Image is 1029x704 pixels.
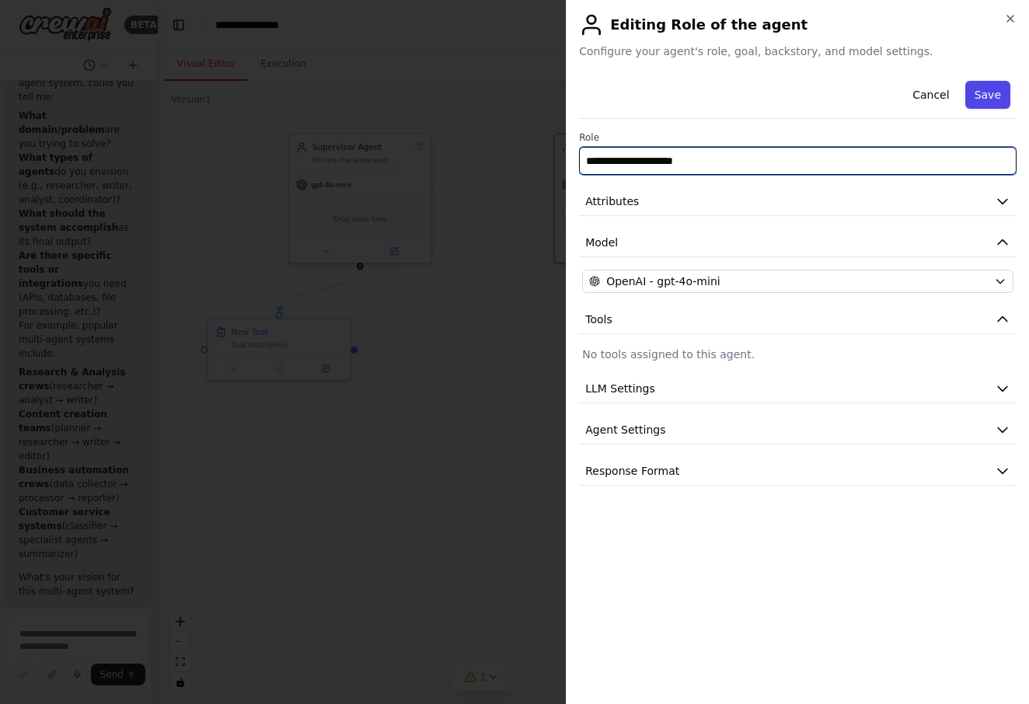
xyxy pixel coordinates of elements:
button: OpenAI - gpt-4o-mini [582,270,1013,293]
span: Agent Settings [585,422,665,437]
button: LLM Settings [579,375,1017,403]
span: Response Format [585,463,679,479]
label: Role [579,131,1017,144]
button: Save [965,81,1010,109]
button: Model [579,228,1017,257]
p: No tools assigned to this agent. [582,347,1013,362]
button: Attributes [579,187,1017,216]
button: Response Format [579,457,1017,486]
h2: Editing Role of the agent [579,12,1017,37]
button: Tools [579,305,1017,334]
span: Model [585,235,618,250]
button: Cancel [903,81,958,109]
span: Tools [585,312,612,327]
span: Configure your agent's role, goal, backstory, and model settings. [579,44,1017,59]
button: Agent Settings [579,416,1017,444]
span: LLM Settings [585,381,655,396]
span: OpenAI - gpt-4o-mini [606,274,720,289]
span: Attributes [585,193,639,209]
